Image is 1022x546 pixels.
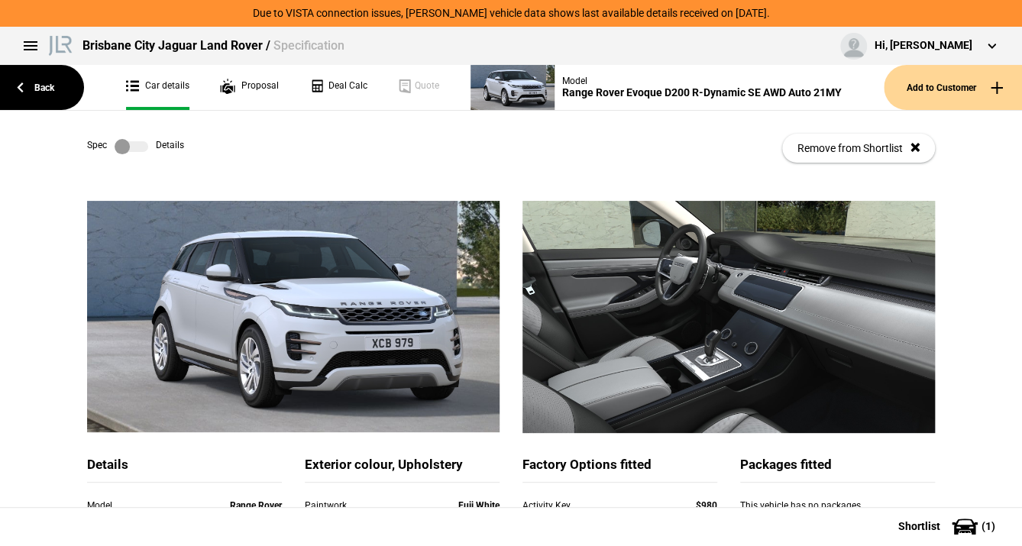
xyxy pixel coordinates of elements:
[87,498,204,513] div: Model
[898,521,940,531] span: Shortlist
[782,134,935,163] button: Remove from Shortlist
[220,65,279,110] a: Proposal
[87,456,282,483] div: Details
[126,65,189,110] a: Car details
[875,38,972,53] div: Hi, [PERSON_NAME]
[309,65,367,110] a: Deal Calc
[696,500,717,511] strong: $980
[884,65,1022,110] button: Add to Customer
[273,38,344,53] span: Specification
[740,456,935,483] div: Packages fitted
[458,500,500,511] strong: Fuji White
[305,498,383,513] div: Paintwork
[87,139,184,154] div: Spec Details
[522,498,659,513] div: Activity Key
[522,456,717,483] div: Factory Options fitted
[46,33,75,56] img: landrover.png
[562,86,842,99] div: Range Rover Evoque D200 R-Dynamic SE AWD Auto 21MY
[875,507,1022,545] button: Shortlist(1)
[740,498,935,528] div: This vehicle has no packages
[305,456,500,483] div: Exterior colour, Upholstery
[82,37,344,54] div: Brisbane City Jaguar Land Rover /
[562,76,842,86] div: Model
[982,521,995,531] span: ( 1 )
